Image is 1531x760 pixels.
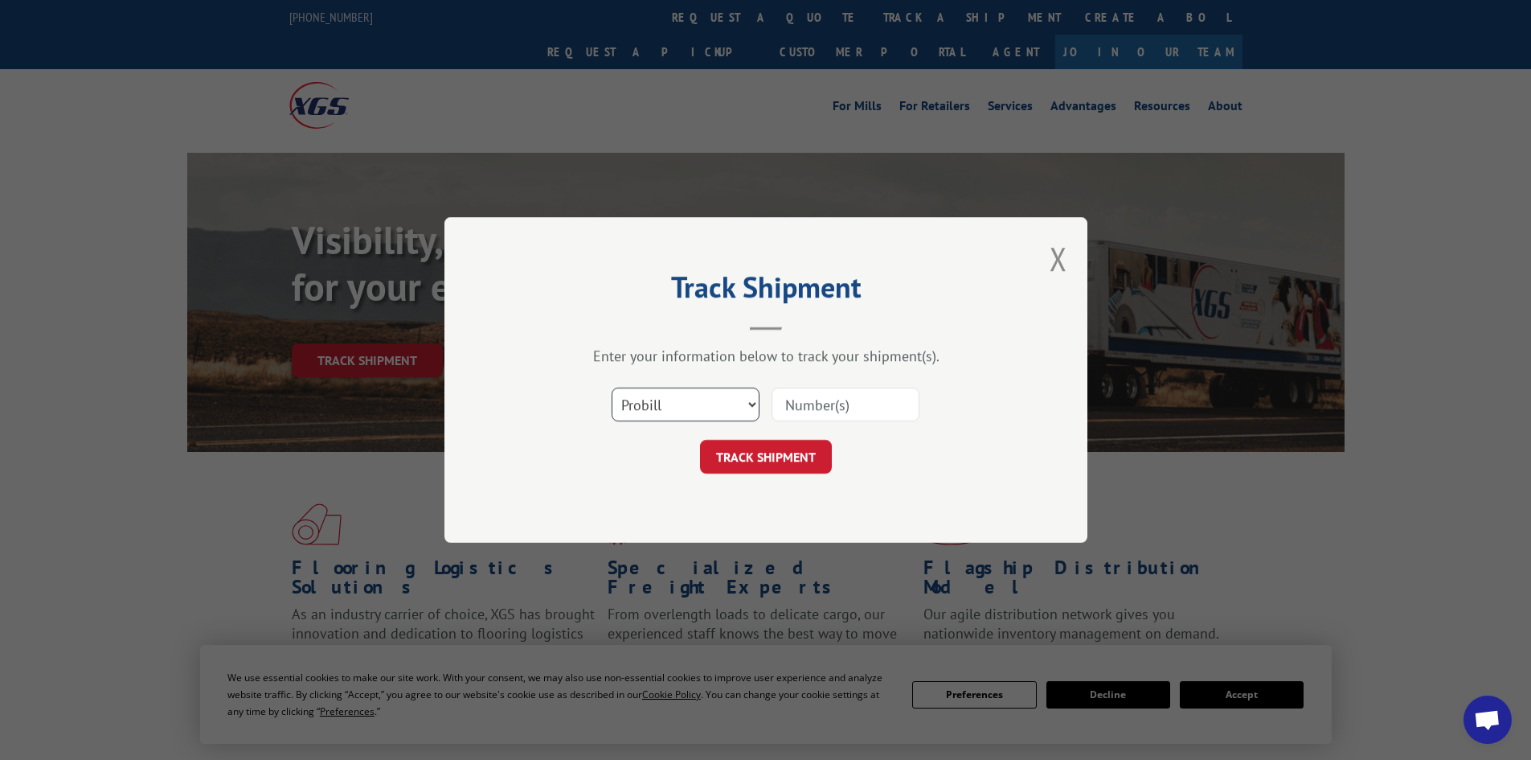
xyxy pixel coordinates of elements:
div: Enter your information below to track your shipment(s). [525,347,1007,365]
button: TRACK SHIPMENT [700,440,832,474]
h2: Track Shipment [525,276,1007,306]
button: Close modal [1050,237,1067,280]
input: Number(s) [772,388,919,421]
div: Open chat [1463,696,1512,744]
